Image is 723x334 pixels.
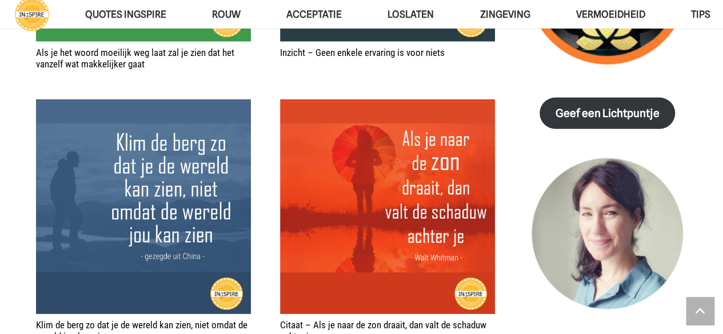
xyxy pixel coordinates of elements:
span: ROUW [212,9,241,20]
a: Terug naar top [686,297,714,325]
a: Als je het woord moeilijk weg laat zal je zien dat het vanzelf wat makkelijker gaat [36,47,234,70]
a: Geef een Lichtpuntje [540,98,675,129]
img: Positieve spreuk: Als je naar de zon draait, dan valt de schaduw achter je [280,99,495,314]
span: QUOTES INGSPIRE [85,9,166,20]
span: Zingeving [480,9,530,20]
a: Klim de berg zo dat je de wereld kan zien, niet omdat de wereld jou kan zien [36,99,251,314]
span: TIPS [690,9,710,20]
img: Klim de berg zo dat je de wereld kan zien, niet omdat de wereld jou kan zien | ingspire [36,99,251,314]
strong: Geef een Lichtpuntje [556,107,660,120]
img: Inge Geertzen - schrijfster Ingspire.nl, markteer en handmassage therapeut [528,158,687,317]
a: Inzicht – Geen enkele ervaring is voor niets [280,47,445,58]
a: Citaat – Als je naar de zon draait, dan valt de schaduw achter je [280,99,495,314]
span: VERMOEIDHEID [576,9,645,20]
span: Acceptatie [286,9,342,20]
span: Loslaten [388,9,434,20]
